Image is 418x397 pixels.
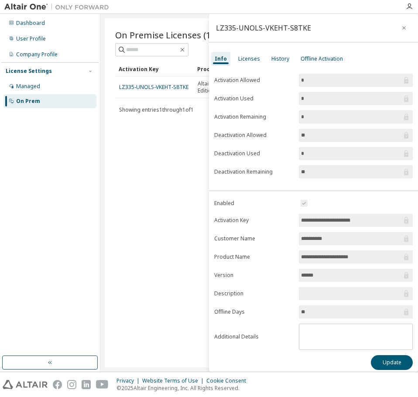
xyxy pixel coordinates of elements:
div: User Profile [16,35,46,42]
label: Deactivation Remaining [214,168,294,175]
div: Offline Activation [301,55,343,62]
div: LZ335-UNOLS-VKEHT-S8TKE [216,24,311,31]
label: Product Name [214,253,294,260]
label: Activation Allowed [214,77,294,84]
div: Dashboard [16,20,45,27]
div: Managed [16,83,40,90]
span: Altair Student Edition [198,80,233,94]
img: linkedin.svg [82,380,91,389]
label: Offline Days [214,308,294,315]
div: Licenses [238,55,260,62]
label: Description [214,290,294,297]
span: On Premise Licenses (1) [115,29,214,41]
div: History [271,55,289,62]
div: Cookie Consent [206,377,251,384]
label: Deactivation Used [214,150,294,157]
div: Activation Key [119,62,190,76]
img: instagram.svg [67,380,76,389]
label: Enabled [214,200,294,207]
label: Activation Remaining [214,113,294,120]
div: Website Terms of Use [142,377,206,384]
div: Privacy [116,377,142,384]
label: Additional Details [214,333,294,340]
button: Update [371,355,413,370]
div: Company Profile [16,51,58,58]
div: License Settings [6,68,52,75]
label: Version [214,272,294,279]
div: On Prem [16,98,40,105]
label: Deactivation Allowed [214,132,294,139]
div: Product [197,62,234,76]
img: altair_logo.svg [3,380,48,389]
p: © 2025 Altair Engineering, Inc. All Rights Reserved. [116,384,251,392]
img: facebook.svg [53,380,62,389]
label: Activation Used [214,95,294,102]
img: youtube.svg [96,380,109,389]
label: Customer Name [214,235,294,242]
div: Info [215,55,227,62]
span: Showing entries 1 through 1 of 1 [119,106,194,113]
label: Activation Key [214,217,294,224]
img: Altair One [4,3,113,11]
a: LZ335-UNOLS-VKEHT-S8TKE [119,83,188,91]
